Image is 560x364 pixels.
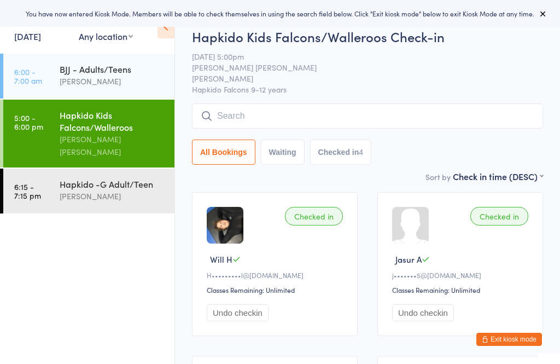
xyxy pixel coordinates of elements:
div: Hapkido -G Adult/Teen [60,178,165,190]
button: Exit kiosk mode [476,333,542,346]
time: 5:00 - 6:00 pm [14,113,43,131]
span: [PERSON_NAME] [PERSON_NAME] [192,62,526,73]
div: [PERSON_NAME] [60,190,165,203]
time: 6:00 - 7:00 am [14,67,42,85]
label: Sort by [425,171,451,182]
button: Undo checkin [392,304,454,321]
a: 6:00 -7:00 amBJJ - Adults/Teens[PERSON_NAME] [3,54,174,99]
div: Check in time (DESC) [453,170,543,182]
button: Checked in4 [310,140,372,165]
div: Checked in [470,207,528,226]
div: 4 [359,148,363,157]
span: Will H [210,253,232,265]
img: image1738366400.png [207,207,243,244]
h2: Hapkido Kids Falcons/Walleroos Check-in [192,27,543,45]
div: [PERSON_NAME] [60,75,165,88]
input: Search [192,103,543,129]
span: Hapkido Falcons 9-12 years [192,84,543,95]
button: Undo checkin [207,304,269,321]
div: Checked in [285,207,343,226]
time: 6:15 - 7:15 pm [14,182,41,200]
button: Waiting [261,140,305,165]
span: [PERSON_NAME] [192,73,526,84]
span: [DATE] 5:00pm [192,51,526,62]
a: 6:15 -7:15 pmHapkido -G Adult/Teen[PERSON_NAME] [3,169,174,213]
button: All Bookings [192,140,255,165]
div: Classes Remaining: Unlimited [207,285,346,294]
div: BJJ - Adults/Teens [60,63,165,75]
a: [DATE] [14,30,41,42]
span: Jasur A [395,253,422,265]
div: You have now entered Kiosk Mode. Members will be able to check themselves in using the search fie... [17,9,542,18]
div: j•••••••5@[DOMAIN_NAME] [392,270,532,280]
div: H•••••••••l@[DOMAIN_NAME] [207,270,346,280]
div: [PERSON_NAME] [PERSON_NAME] [60,133,165,158]
a: 5:00 -6:00 pmHapkido Kids Falcons/Walleroos[PERSON_NAME] [PERSON_NAME] [3,100,174,167]
div: Classes Remaining: Unlimited [392,285,532,294]
div: Hapkido Kids Falcons/Walleroos [60,109,165,133]
div: Any location [79,30,133,42]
